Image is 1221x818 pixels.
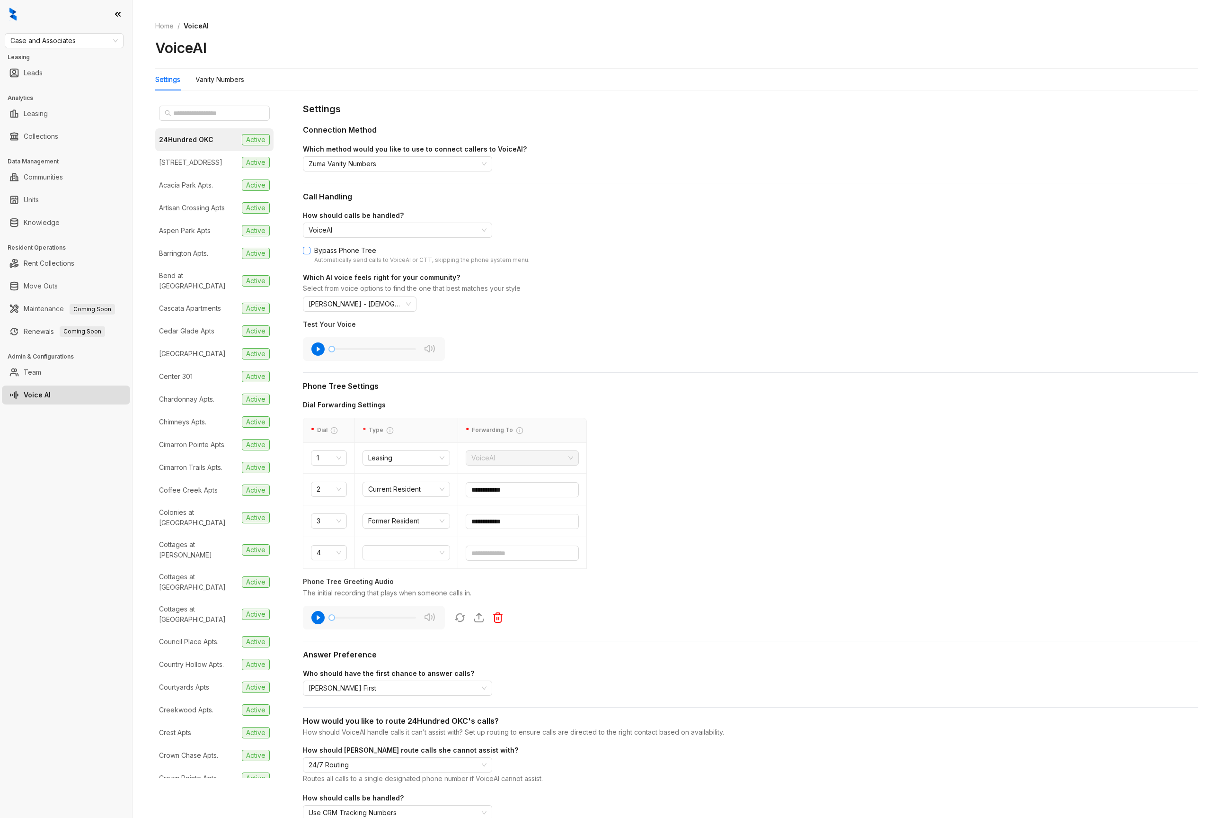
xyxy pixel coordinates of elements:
[8,352,132,361] h3: Admin & Configurations
[9,8,17,21] img: logo
[159,417,206,427] div: Chimneys Apts.
[24,104,48,123] a: Leasing
[155,74,180,85] div: Settings
[159,270,238,291] div: Bend at [GEOGRAPHIC_DATA]
[24,363,41,382] a: Team
[8,243,132,252] h3: Resident Operations
[242,576,270,588] span: Active
[159,682,209,692] div: Courtyards Apts
[2,213,130,232] li: Knowledge
[159,659,224,670] div: Country Hollow Apts.
[159,485,218,495] div: Coffee Creek Apts
[242,275,270,287] span: Active
[24,168,63,187] a: Communities
[303,649,1198,661] div: Answer Preference
[159,349,226,359] div: [GEOGRAPHIC_DATA]
[24,322,105,341] a: RenewalsComing Soon
[24,127,58,146] a: Collections
[153,21,176,31] a: Home
[184,22,209,30] span: VoiceAI
[466,426,579,435] div: Forwarding To
[303,210,1198,221] div: How should calls be handled?
[159,637,219,647] div: Council Place Apts.
[311,426,347,435] div: Dial
[24,277,58,296] a: Move Outs
[303,715,1198,727] div: How would you like to route 24Hundred OKC's calls?
[2,322,130,341] li: Renewals
[471,451,573,465] span: VoiceAI
[159,303,221,314] div: Cascata Apartments
[303,102,1198,117] div: Settings
[303,272,1198,283] div: Which AI voice feels right for your community?
[159,248,208,259] div: Barrington Apts.
[8,53,132,62] h3: Leasing
[309,758,487,772] span: 24/7 Routing
[159,507,238,528] div: Colonies at [GEOGRAPHIC_DATA]
[2,277,130,296] li: Move Outs
[303,576,1198,587] div: Phone Tree Greeting Audio
[317,514,341,528] span: 3
[368,482,444,496] span: Current Resident
[159,203,225,213] div: Artisan Crossing Apts
[242,682,270,693] span: Active
[24,213,60,232] a: Knowledge
[242,348,270,360] span: Active
[8,157,132,166] h3: Data Management
[242,371,270,382] span: Active
[317,482,341,496] span: 2
[159,440,226,450] div: Cimarron Pointe Apts.
[242,157,270,168] span: Active
[368,451,444,465] span: Leasing
[24,254,74,273] a: Rent Collections
[159,750,218,761] div: Crown Chase Apts.
[159,539,238,560] div: Cottages at [PERSON_NAME]
[242,394,270,405] span: Active
[303,400,587,410] div: Dial Forwarding Settings
[303,793,1198,803] div: How should calls be handled?
[242,704,270,716] span: Active
[242,439,270,450] span: Active
[159,394,214,405] div: Chardonnay Apts.
[314,256,530,265] div: Automatically send calls to VoiceAI or CTT, skipping the phone system menu.
[242,659,270,670] span: Active
[165,110,171,117] span: search
[309,223,487,237] span: VoiceAI
[60,326,105,337] span: Coming Soon
[2,63,130,82] li: Leads
[368,514,444,528] span: Former Resident
[177,21,180,31] li: /
[310,245,533,265] span: Bypass Phone Tree
[242,750,270,761] span: Active
[303,773,1198,785] div: Routes all calls to a single designated phone number if VoiceAI cannot assist.
[242,416,270,428] span: Active
[2,104,130,123] li: Leasing
[159,462,222,473] div: Cimarron Trails Apts.
[242,134,270,145] span: Active
[159,157,222,168] div: [STREET_ADDRESS]
[159,225,211,236] div: Aspen Park Apts
[159,604,238,625] div: Cottages at [GEOGRAPHIC_DATA]
[309,157,487,171] span: Zuma Vanity Numbers
[317,451,341,465] span: 1
[363,426,450,435] div: Type
[303,745,1198,755] div: How should [PERSON_NAME] route calls she cannot assist with?
[159,572,238,593] div: Cottages at [GEOGRAPHIC_DATA]
[242,727,270,738] span: Active
[159,773,217,783] div: Crown Pointe Apts
[159,728,191,738] div: Crest Apts
[2,299,130,318] li: Maintenance
[242,303,270,314] span: Active
[159,135,213,145] div: 24Hundred OKC
[2,254,130,273] li: Rent Collections
[309,297,411,311] span: Natasha - American Female
[309,681,487,695] span: Kelsey Answers First
[2,127,130,146] li: Collections
[159,180,213,190] div: Acacia Park Apts.
[242,773,270,784] span: Active
[2,190,130,209] li: Units
[242,225,270,236] span: Active
[155,39,207,57] h2: VoiceAI
[303,284,1198,295] div: Select from voice options to find the one that best matches your style
[242,609,270,620] span: Active
[303,588,1198,598] div: The initial recording that plays when someone calls in.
